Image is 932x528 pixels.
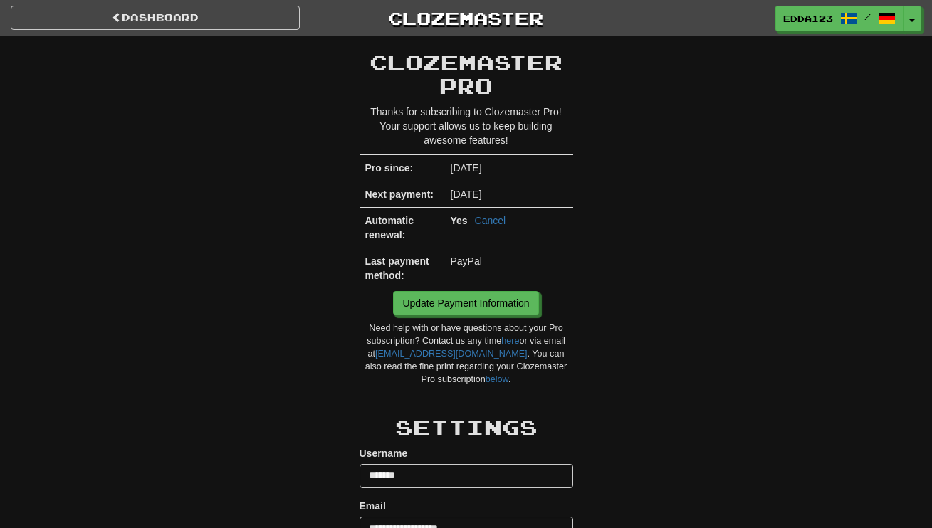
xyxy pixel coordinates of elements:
[11,6,300,30] a: Dashboard
[393,291,538,315] a: Update Payment Information
[445,155,573,181] td: [DATE]
[360,446,408,460] label: Username
[360,105,573,147] p: Thanks for subscribing to Clozemaster Pro! Your support allows us to keep building awesome features!
[360,51,573,97] h2: Clozemaster Pro
[321,6,610,31] a: Clozemaster
[783,12,833,25] span: Edda123
[375,349,527,359] a: [EMAIL_ADDRESS][DOMAIN_NAME]
[360,499,386,513] label: Email
[360,322,573,386] div: Need help with or have questions about your Pro subscription? Contact us any time or via email at...
[864,11,871,21] span: /
[501,336,519,346] a: here
[365,255,429,281] strong: Last payment method:
[365,189,434,200] strong: Next payment:
[475,213,506,228] a: Cancel
[365,215,414,241] strong: Automatic renewal:
[360,416,573,439] h2: Settings
[445,181,573,208] td: [DATE]
[451,215,468,226] strong: Yes
[775,6,904,31] a: Edda123 /
[365,162,414,174] strong: Pro since:
[445,248,573,289] td: PayPal
[486,374,508,384] a: below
